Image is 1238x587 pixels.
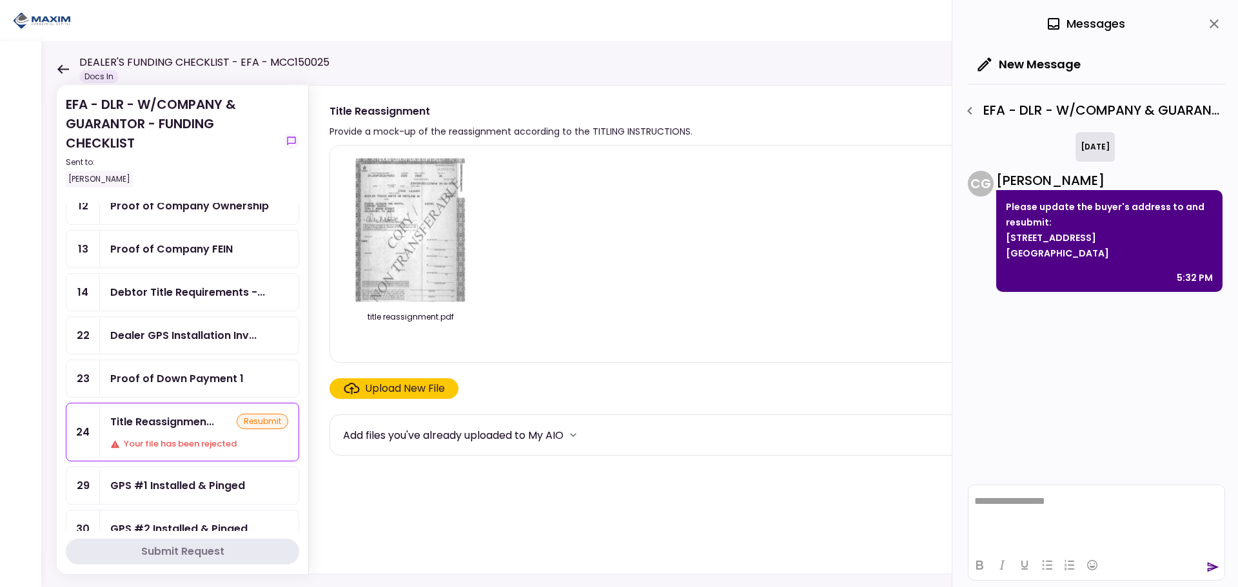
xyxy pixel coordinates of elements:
[66,274,100,311] div: 14
[110,198,269,214] div: Proof of Company Ownership
[66,539,299,564] button: Submit Request
[1036,556,1058,574] button: Bullet list
[110,370,244,387] div: Proof of Down Payment 1
[959,100,1225,122] div: EFA - DLR - W/COMPANY & GUARANTOR - FUNDING CHECKLIST - Title Reassignment
[1006,199,1213,261] p: Please update the buyer's address to and resubmit: [STREET_ADDRESS] [GEOGRAPHIC_DATA]
[141,544,224,559] div: Submit Request
[968,556,990,574] button: Bold
[343,427,564,443] div: Add files you've already uploaded to My AIO
[66,95,279,188] div: EFA - DLR - W/COMPANY & GUARANTOR - FUNDING CHECKLIST
[1206,561,1219,573] button: send
[968,485,1224,550] iframe: Rich Text Area
[343,311,478,323] div: title reassignment.pdf
[1081,556,1103,574] button: Emojis
[66,403,100,461] div: 24
[1177,270,1213,285] div: 5:32 PM
[110,241,233,257] div: Proof of Company FEIN
[79,70,119,83] div: Docs In
[79,55,329,70] h1: DEALER'S FUNDING CHECKLIST - EFA - MCC150025
[1203,13,1225,35] button: close
[110,477,245,494] div: GPS #1 Installed & Pinged
[66,188,100,224] div: 12
[110,414,214,430] div: Title Reassignment
[66,231,100,267] div: 13
[564,425,583,445] button: more
[110,284,265,300] div: Debtor Title Requirements - Other Requirements
[66,273,299,311] a: 14Debtor Title Requirements - Other Requirements
[996,171,1223,190] div: [PERSON_NAME]
[66,360,299,398] a: 23Proof of Down Payment 1
[1059,556,1081,574] button: Numbered list
[66,171,133,188] div: [PERSON_NAME]
[66,360,100,397] div: 23
[237,414,288,429] div: resubmit
[329,378,458,399] span: Click here to upload the required document
[1014,556,1036,574] button: Underline
[66,316,299,354] a: 22Dealer GPS Installation Invoice
[968,171,994,197] div: C G
[308,85,1212,574] div: Title ReassignmentProvide a mock-up of the reassignment according to the TITLING INSTRUCTIONS.res...
[329,124,693,139] div: Provide a mock-up of the reassignment according to the TITLING INSTRUCTIONS.
[1046,14,1125,34] div: Messages
[991,556,1013,574] button: Italic
[284,133,299,149] button: show-messages
[66,403,299,461] a: 24Title ReassignmentresubmitYour file has been rejected
[110,521,248,537] div: GPS #2 Installed & Pinged
[1076,132,1115,162] div: [DATE]
[66,230,299,268] a: 13Proof of Company FEIN
[66,157,279,168] div: Sent to:
[110,327,257,343] div: Dealer GPS Installation Invoice
[13,11,71,30] img: Partner icon
[66,317,100,354] div: 22
[365,381,445,396] div: Upload New File
[66,467,100,504] div: 29
[66,510,299,548] a: 30GPS #2 Installed & Pinged
[66,187,299,225] a: 12Proof of Company Ownership
[329,103,693,119] div: Title Reassignment
[110,438,288,450] div: Your file has been rejected
[968,48,1091,81] button: New Message
[66,510,100,547] div: 30
[66,467,299,505] a: 29GPS #1 Installed & Pinged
